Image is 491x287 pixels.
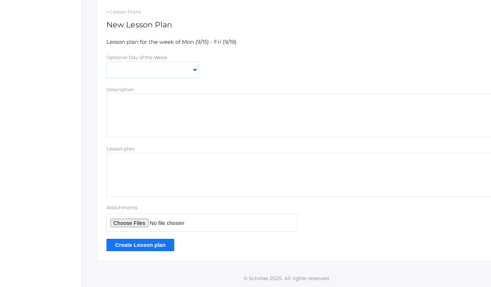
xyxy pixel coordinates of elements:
span: Lesson plan for the week of Mon (9/15) - Fri (9/19) [106,38,237,45]
p: © Scholae 2025. All rights reserved. [82,275,491,282]
label: Lesson plan [106,146,135,152]
label: Attachments [106,204,297,211]
input: Create Lesson plan [106,239,174,251]
label: Description [106,87,134,92]
label: Optional Day of the Week [106,54,167,60]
